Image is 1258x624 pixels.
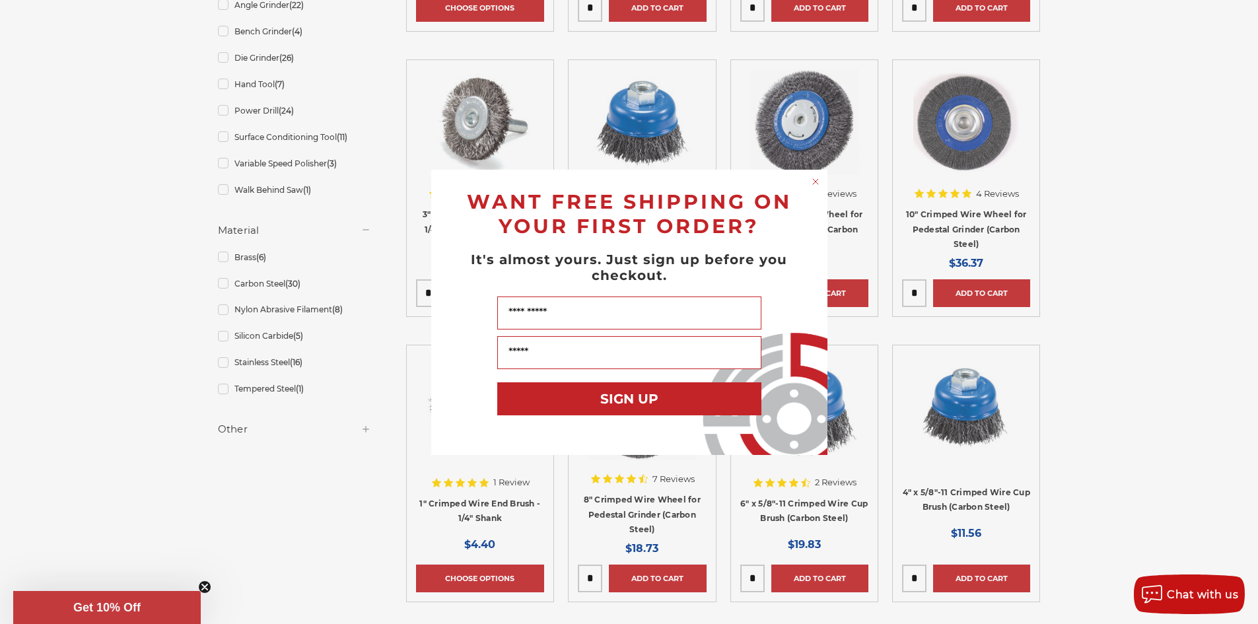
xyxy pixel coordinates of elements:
[471,252,787,283] span: It's almost yours. Just sign up before you checkout.
[809,175,822,188] button: Close dialog
[1134,574,1245,614] button: Chat with us
[467,190,792,238] span: WANT FREE SHIPPING ON YOUR FIRST ORDER?
[1167,588,1238,601] span: Chat with us
[497,382,761,415] button: SIGN UP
